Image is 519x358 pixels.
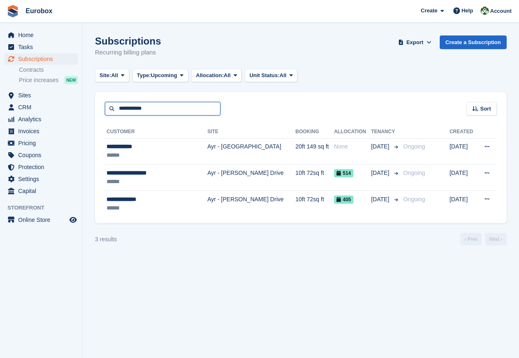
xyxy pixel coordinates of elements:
[459,233,508,245] nav: Page
[207,125,295,139] th: Site
[397,35,433,49] button: Export
[18,113,68,125] span: Analytics
[111,71,118,80] span: All
[490,7,512,15] span: Account
[296,125,334,139] th: Booking
[280,71,287,80] span: All
[4,137,78,149] a: menu
[19,75,78,85] a: Price increases NEW
[296,138,334,165] td: 20ft 149 sq ft
[4,173,78,185] a: menu
[95,69,129,82] button: Site: All
[207,165,295,191] td: Ayr - [PERSON_NAME] Drive
[95,48,161,57] p: Recurring billing plans
[22,4,56,18] a: Eurobox
[196,71,224,80] span: Allocation:
[450,165,477,191] td: [DATE]
[18,125,68,137] span: Invoices
[4,29,78,41] a: menu
[440,35,507,49] a: Create a Subscription
[18,29,68,41] span: Home
[192,69,242,82] button: Allocation: All
[4,161,78,173] a: menu
[4,125,78,137] a: menu
[334,142,371,151] div: None
[296,165,334,191] td: 10ft 72sq ft
[481,7,489,15] img: Lorna Russell
[19,76,59,84] span: Price increases
[18,185,68,197] span: Capital
[371,142,391,151] span: [DATE]
[18,101,68,113] span: CRM
[207,138,295,165] td: Ayr - [GEOGRAPHIC_DATA]
[18,214,68,226] span: Online Store
[95,235,117,244] div: 3 results
[19,66,78,74] a: Contracts
[7,204,82,212] span: Storefront
[403,170,425,176] span: Ongoing
[4,101,78,113] a: menu
[4,214,78,226] a: menu
[4,149,78,161] a: menu
[18,53,68,65] span: Subscriptions
[95,35,161,47] h1: Subscriptions
[7,5,19,17] img: stora-icon-8386f47178a22dfd0bd8f6a31ec36ba5ce8667c1dd55bd0f319d3a0aa187defe.svg
[450,138,477,165] td: [DATE]
[334,125,371,139] th: Allocation
[4,185,78,197] a: menu
[371,125,400,139] th: Tenancy
[480,105,491,113] span: Sort
[406,38,423,47] span: Export
[334,195,353,204] span: 405
[4,89,78,101] a: menu
[18,41,68,53] span: Tasks
[403,196,425,203] span: Ongoing
[4,41,78,53] a: menu
[64,76,78,84] div: NEW
[4,53,78,65] a: menu
[151,71,177,80] span: Upcoming
[68,215,78,225] a: Preview store
[207,191,295,217] td: Ayr - [PERSON_NAME] Drive
[18,161,68,173] span: Protection
[460,233,482,245] a: Previous
[18,89,68,101] span: Sites
[371,195,391,204] span: [DATE]
[4,113,78,125] a: menu
[249,71,280,80] span: Unit Status:
[105,125,207,139] th: Customer
[450,191,477,217] td: [DATE]
[371,169,391,177] span: [DATE]
[334,169,353,177] span: 514
[296,191,334,217] td: 10ft 72sq ft
[245,69,297,82] button: Unit Status: All
[18,149,68,161] span: Coupons
[137,71,151,80] span: Type:
[18,137,68,149] span: Pricing
[450,125,477,139] th: Created
[224,71,231,80] span: All
[18,173,68,185] span: Settings
[462,7,473,15] span: Help
[100,71,111,80] span: Site:
[133,69,188,82] button: Type: Upcoming
[421,7,437,15] span: Create
[403,143,425,150] span: Ongoing
[485,233,507,245] a: Next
